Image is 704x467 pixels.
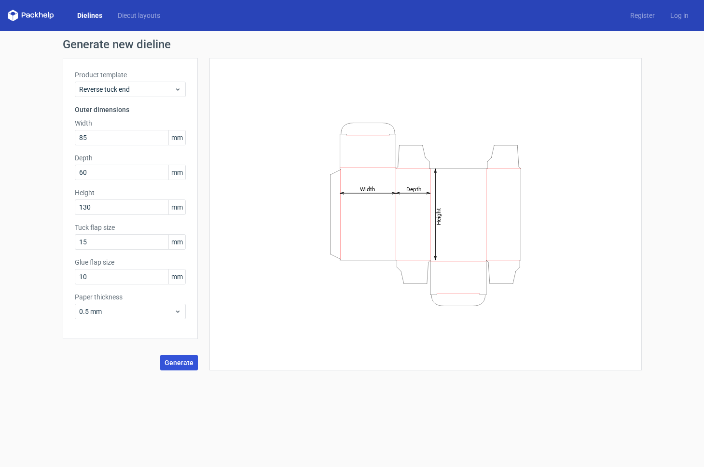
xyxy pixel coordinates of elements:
[75,105,186,114] h3: Outer dimensions
[435,208,442,225] tspan: Height
[622,11,663,20] a: Register
[79,85,174,94] span: Reverse tuck end
[75,257,186,267] label: Glue flap size
[168,200,185,214] span: mm
[168,130,185,145] span: mm
[79,307,174,316] span: 0.5 mm
[75,188,186,198] label: Height
[406,185,421,192] tspan: Depth
[168,269,185,284] span: mm
[663,11,696,20] a: Log in
[63,39,642,50] h1: Generate new dieline
[168,165,185,180] span: mm
[165,359,193,366] span: Generate
[168,235,185,249] span: mm
[75,70,186,80] label: Product template
[160,355,198,370] button: Generate
[69,11,110,20] a: Dielines
[75,223,186,232] label: Tuck flap size
[75,118,186,128] label: Width
[359,185,375,192] tspan: Width
[75,153,186,163] label: Depth
[75,292,186,302] label: Paper thickness
[110,11,168,20] a: Diecut layouts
